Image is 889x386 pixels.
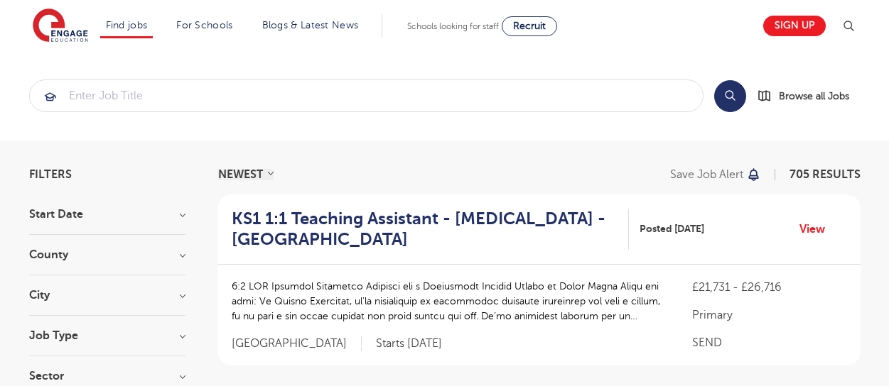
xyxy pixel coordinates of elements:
[29,169,72,180] span: Filters
[714,80,746,112] button: Search
[29,289,185,301] h3: City
[232,336,362,351] span: [GEOGRAPHIC_DATA]
[176,20,232,31] a: For Schools
[30,80,703,111] input: Submit
[692,279,846,296] p: £21,731 - £26,716
[692,334,846,351] p: SEND
[262,20,359,31] a: Blogs & Latest News
[763,16,826,36] a: Sign up
[29,79,704,112] div: Submit
[106,20,148,31] a: Find jobs
[670,169,762,180] button: Save job alert
[376,336,442,351] p: Starts [DATE]
[29,249,185,260] h3: County
[790,168,861,181] span: 705 RESULTS
[232,209,629,250] a: KS1 1:1 Teaching Assistant - [MEDICAL_DATA] - [GEOGRAPHIC_DATA]
[513,21,546,31] span: Recruit
[670,169,743,180] p: Save job alert
[758,88,861,104] a: Browse all Jobs
[502,16,557,36] a: Recruit
[799,220,836,238] a: View
[692,307,846,324] p: Primary
[33,9,88,44] img: Engage Education
[640,221,704,236] span: Posted [DATE]
[232,209,618,250] h2: KS1 1:1 Teaching Assistant - [MEDICAL_DATA] - [GEOGRAPHIC_DATA]
[779,88,849,104] span: Browse all Jobs
[232,279,664,324] p: 6:2 LOR Ipsumdol Sitametco Adipisci eli s Doeiusmodt Incidid Utlabo et Dolor Magna Aliqu eni admi...
[407,21,499,31] span: Schools looking for staff
[29,330,185,341] h3: Job Type
[29,370,185,382] h3: Sector
[29,209,185,220] h3: Start Date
